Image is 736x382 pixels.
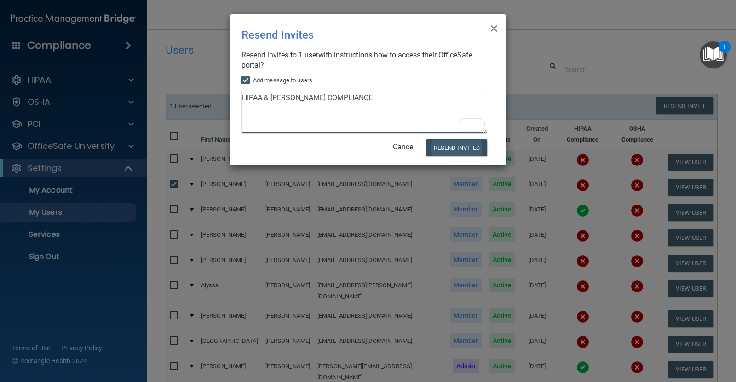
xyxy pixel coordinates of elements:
[490,18,498,36] span: ×
[241,75,312,86] label: Add message to users
[241,77,252,84] input: Add message to users
[393,143,415,151] a: Cancel
[241,50,487,70] div: Resend invites to 1 user with instructions how to access their OfficeSafe portal?
[700,41,727,68] button: Open Resource Center, 1 new notification
[723,47,726,59] div: 1
[241,91,487,134] textarea: To enrich screen reader interactions, please activate Accessibility in Grammarly extension settings
[241,22,457,48] div: Resend Invites
[426,139,487,156] button: Resend Invites
[577,317,725,353] iframe: Drift Widget Chat Controller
